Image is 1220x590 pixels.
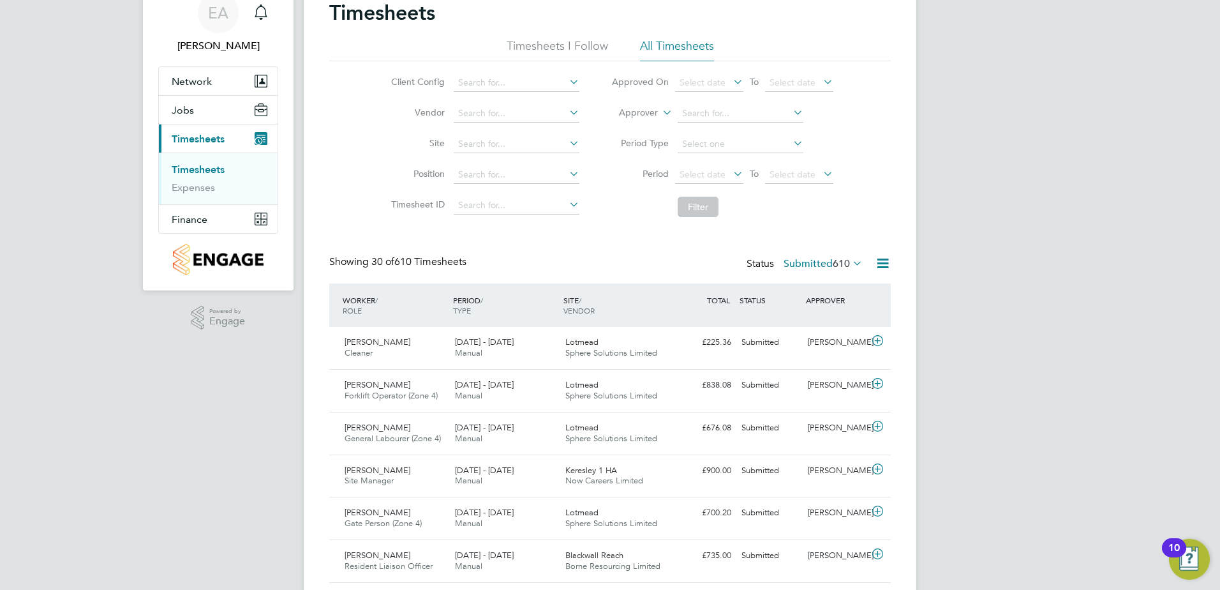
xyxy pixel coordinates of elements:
[670,545,736,566] div: £735.00
[680,77,725,88] span: Select date
[480,295,483,305] span: /
[736,503,803,524] div: Submitted
[611,76,669,87] label: Approved On
[345,561,433,571] span: Resident Liaison Officer
[784,257,863,270] label: Submitted
[345,422,410,433] span: [PERSON_NAME]
[803,418,869,439] div: [PERSON_NAME]
[455,561,482,571] span: Manual
[453,305,471,315] span: TYPE
[455,422,514,433] span: [DATE] - [DATE]
[507,38,608,61] li: Timesheets I Follow
[455,347,482,358] span: Manual
[455,379,514,390] span: [DATE] - [DATE]
[387,168,445,179] label: Position
[172,133,225,145] span: Timesheets
[159,153,278,204] div: Timesheets
[172,104,194,116] span: Jobs
[600,107,658,119] label: Approver
[670,460,736,481] div: £900.00
[736,545,803,566] div: Submitted
[158,38,278,54] span: Elvis Arinze
[565,390,657,401] span: Sphere Solutions Limited
[345,337,410,347] span: [PERSON_NAME]
[670,503,736,524] div: £700.20
[371,255,466,268] span: 610 Timesheets
[611,137,669,149] label: Period Type
[345,475,394,486] span: Site Manager
[345,347,373,358] span: Cleaner
[1169,539,1210,580] button: Open Resource Center, 10 new notifications
[454,197,579,215] input: Search for...
[565,518,657,529] span: Sphere Solutions Limited
[454,135,579,153] input: Search for...
[371,255,394,268] span: 30 of
[1168,548,1180,564] div: 10
[159,96,278,124] button: Jobs
[678,135,803,153] input: Select one
[455,337,514,347] span: [DATE] - [DATE]
[159,67,278,95] button: Network
[803,375,869,396] div: [PERSON_NAME]
[172,181,215,193] a: Expenses
[345,550,410,561] span: [PERSON_NAME]
[678,197,718,217] button: Filter
[345,518,422,529] span: Gate Person (Zone 4)
[209,316,245,327] span: Engage
[454,105,579,123] input: Search for...
[191,306,246,330] a: Powered byEngage
[387,137,445,149] label: Site
[579,295,581,305] span: /
[565,379,599,390] span: Lotmead
[329,255,469,269] div: Showing
[565,550,623,561] span: Blackwall Reach
[670,375,736,396] div: £838.08
[770,169,815,180] span: Select date
[387,76,445,87] label: Client Config
[803,332,869,353] div: [PERSON_NAME]
[455,390,482,401] span: Manual
[455,507,514,518] span: [DATE] - [DATE]
[670,332,736,353] div: £225.36
[565,347,657,358] span: Sphere Solutions Limited
[455,433,482,444] span: Manual
[746,165,762,182] span: To
[707,295,730,305] span: TOTAL
[770,77,815,88] span: Select date
[563,305,595,315] span: VENDOR
[343,305,362,315] span: ROLE
[803,460,869,481] div: [PERSON_NAME]
[158,244,278,275] a: Go to home page
[736,375,803,396] div: Submitted
[736,460,803,481] div: Submitted
[209,306,245,317] span: Powered by
[565,475,643,486] span: Now Careers Limited
[345,379,410,390] span: [PERSON_NAME]
[172,163,225,176] a: Timesheets
[560,289,671,322] div: SITE
[159,125,278,153] button: Timesheets
[455,475,482,486] span: Manual
[736,418,803,439] div: Submitted
[345,507,410,518] span: [PERSON_NAME]
[833,257,850,270] span: 610
[208,4,228,21] span: EA
[375,295,378,305] span: /
[803,545,869,566] div: [PERSON_NAME]
[455,465,514,476] span: [DATE] - [DATE]
[611,168,669,179] label: Period
[680,169,725,180] span: Select date
[345,465,410,476] span: [PERSON_NAME]
[172,75,212,87] span: Network
[454,166,579,184] input: Search for...
[387,107,445,118] label: Vendor
[670,418,736,439] div: £676.08
[454,74,579,92] input: Search for...
[339,289,450,322] div: WORKER
[747,255,865,273] div: Status
[565,337,599,347] span: Lotmead
[746,73,762,90] span: To
[803,503,869,524] div: [PERSON_NAME]
[736,289,803,312] div: STATUS
[565,465,617,476] span: Keresley 1 HA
